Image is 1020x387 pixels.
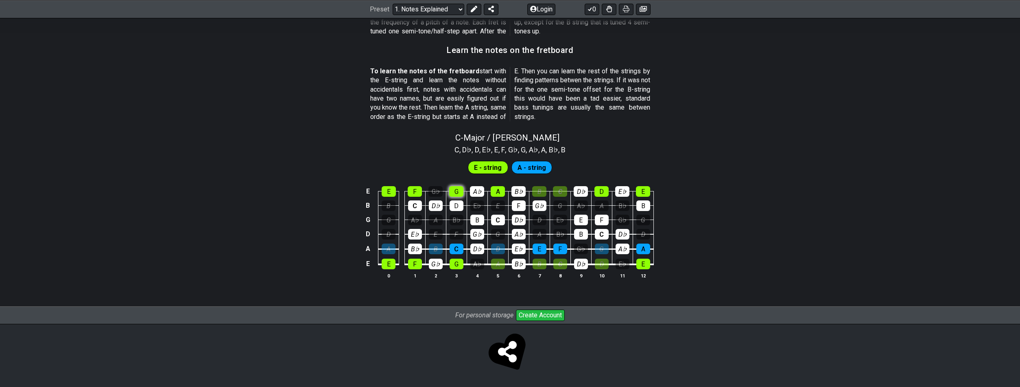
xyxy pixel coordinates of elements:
[491,200,505,211] div: E
[408,229,422,240] div: E♭
[491,144,494,155] span: ,
[595,215,609,225] div: F
[408,215,422,225] div: A♭
[470,229,484,240] div: G♭
[429,229,443,240] div: E
[479,144,483,155] span: ,
[574,229,588,240] div: B
[408,259,422,269] div: F
[494,144,498,155] span: E
[574,186,588,197] div: D♭
[450,215,463,225] div: B♭
[470,244,484,254] div: D♭
[633,271,653,280] th: 12
[616,244,629,254] div: A♭
[393,3,464,15] select: Preset
[574,200,588,211] div: A♭
[529,144,538,155] span: A♭
[508,271,529,280] th: 6
[518,162,546,174] span: First enable full edit mode to edit
[619,3,633,15] button: Print
[449,186,463,197] div: G
[451,143,570,156] section: Scale pitch classes
[363,242,373,257] td: A
[553,244,567,254] div: F
[459,144,463,155] span: ,
[498,144,502,155] span: ,
[429,200,443,211] div: D♭
[408,200,422,211] div: C
[491,186,505,197] div: A
[450,244,463,254] div: C
[429,215,443,225] div: A
[382,186,396,197] div: E
[482,144,491,155] span: E♭
[636,200,650,211] div: B
[501,144,505,155] span: F
[532,186,546,197] div: B
[382,259,395,269] div: E
[472,144,475,155] span: ,
[512,244,526,254] div: E♭
[636,229,650,240] div: D
[382,215,395,225] div: G
[512,259,526,269] div: B♭
[553,215,567,225] div: E♭
[450,259,463,269] div: G
[491,244,505,254] div: D
[616,229,629,240] div: D♭
[636,259,650,269] div: E
[612,271,633,280] th: 11
[491,229,505,240] div: G
[446,271,467,280] th: 3
[429,244,443,254] div: B
[378,271,399,280] th: 0
[616,215,629,225] div: G♭
[636,244,650,254] div: A
[550,271,570,280] th: 8
[491,215,505,225] div: C
[470,200,484,211] div: E♭
[450,200,463,211] div: D
[363,256,373,272] td: E
[382,229,395,240] div: D
[512,200,526,211] div: F
[363,185,373,199] td: E
[363,198,373,213] td: B
[546,144,549,155] span: ,
[585,3,599,15] button: 0
[602,3,616,15] button: Toggle Dexterity for all fretkits
[570,271,591,280] th: 9
[521,144,526,155] span: G
[363,227,373,242] td: D
[529,271,550,280] th: 7
[591,271,612,280] th: 10
[526,144,529,155] span: ,
[455,133,559,143] span: C - Major / [PERSON_NAME]
[615,186,629,197] div: E♭
[508,144,518,155] span: G♭
[475,144,479,155] span: D
[470,215,484,225] div: B
[474,162,502,174] span: First enable full edit mode to edit
[574,215,588,225] div: E
[487,271,508,280] th: 5
[382,244,395,254] div: A
[533,244,546,254] div: E
[518,144,521,155] span: ,
[527,3,555,15] button: Login
[553,229,567,240] div: B♭
[574,244,588,254] div: G♭
[595,200,609,211] div: A
[454,144,459,155] span: C
[595,229,609,240] div: C
[491,259,505,269] div: A
[447,46,573,55] h3: Learn the notes on the fretboard
[382,200,395,211] div: B
[370,5,389,13] span: Preset
[511,186,526,197] div: B♭
[455,311,513,319] i: For personal storage
[512,229,526,240] div: A♭
[450,229,463,240] div: F
[370,67,480,75] strong: To learn the notes of the fretboard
